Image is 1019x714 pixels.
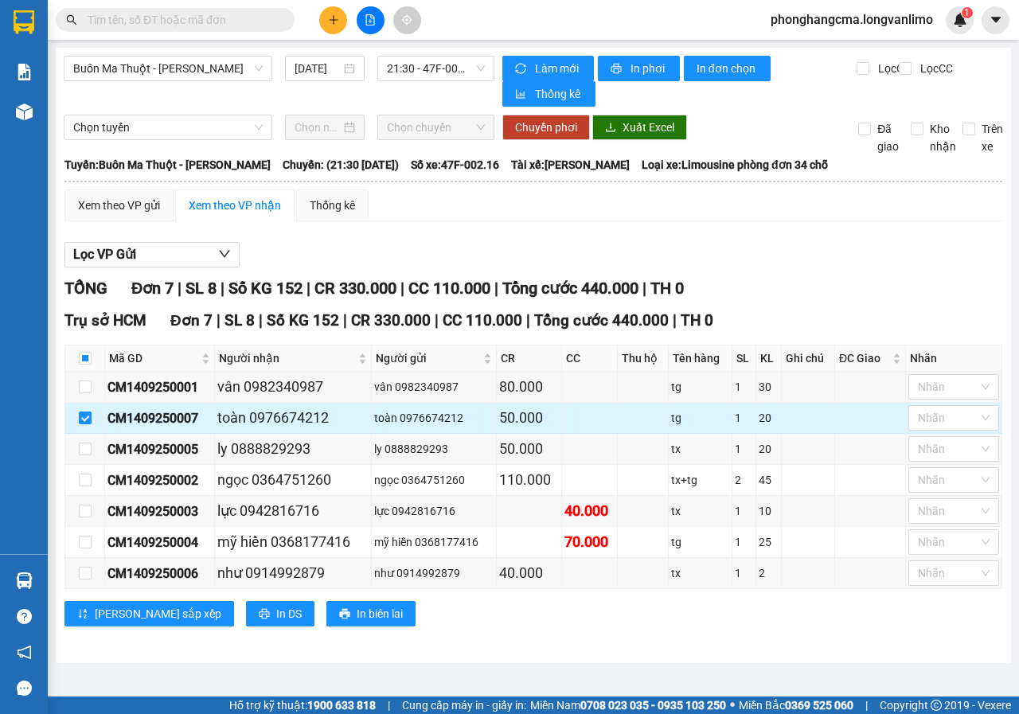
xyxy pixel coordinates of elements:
[16,103,33,120] img: warehouse-icon
[499,562,559,584] div: 40.000
[564,500,615,522] div: 40.000
[217,376,369,398] div: vân 0982340987
[515,88,529,101] span: bar-chart
[402,696,526,714] span: Cung cấp máy in - giấy in:
[671,564,729,582] div: tx
[953,13,967,27] img: icon-new-feature
[435,311,439,330] span: |
[872,60,913,77] span: Lọc CR
[759,409,779,427] div: 20
[326,601,416,626] button: printerIn biên lai
[224,311,255,330] span: SL 8
[511,156,630,174] span: Tài xế: [PERSON_NAME]
[989,13,1003,27] span: caret-down
[931,700,942,711] span: copyright
[782,345,835,372] th: Ghi chú
[365,14,376,25] span: file-add
[14,10,34,34] img: logo-vxr
[267,311,339,330] span: Số KG 152
[759,378,779,396] div: 30
[73,57,263,80] span: Buôn Ma Thuột - Hồ Chí Minh
[671,440,729,458] div: tx
[562,345,618,372] th: CC
[502,279,638,298] span: Tổng cước 440.000
[374,378,494,396] div: vân 0982340987
[839,349,889,367] span: ĐC Giao
[259,311,263,330] span: |
[374,409,494,427] div: toàn 0976674212
[408,279,490,298] span: CC 110.000
[66,14,77,25] span: search
[217,438,369,460] div: ly 0888829293
[502,56,594,81] button: syncLàm mới
[105,496,215,527] td: CM1409250003
[499,376,559,398] div: 80.000
[642,156,828,174] span: Loại xe: Limousine phòng đơn 34 chỗ
[671,409,729,427] div: tg
[732,345,757,372] th: SL
[17,681,32,696] span: message
[221,279,224,298] span: |
[502,115,590,140] button: Chuyển phơi
[217,311,221,330] span: |
[217,407,369,429] div: toàn 0976674212
[339,608,350,621] span: printer
[759,533,779,551] div: 25
[109,349,198,367] span: Mã GD
[73,244,136,264] span: Lọc VP Gửi
[499,438,559,460] div: 50.000
[131,279,174,298] span: Đơn 7
[328,14,339,25] span: plus
[105,558,215,589] td: CM1409250006
[185,279,217,298] span: SL 8
[283,156,399,174] span: Chuyến: (21:30 [DATE])
[64,311,146,330] span: Trụ sở HCM
[650,279,684,298] span: TH 0
[107,533,212,552] div: CM1409250004
[618,345,669,372] th: Thu hộ
[374,533,494,551] div: mỹ hiền 0368177416
[16,64,33,80] img: solution-icon
[735,502,754,520] div: 1
[673,311,677,330] span: |
[871,120,905,155] span: Đã giao
[611,63,624,76] span: printer
[246,601,314,626] button: printerIn DS
[77,608,88,621] span: sort-ascending
[598,56,680,81] button: printerIn phơi
[535,85,583,103] span: Thống kê
[228,279,303,298] span: Số KG 152
[669,345,732,372] th: Tên hàng
[401,14,412,25] span: aim
[310,197,355,214] div: Thống kê
[910,349,998,367] div: Nhãn
[88,11,275,29] input: Tìm tên, số ĐT hoặc mã đơn
[735,533,754,551] div: 1
[515,63,529,76] span: sync
[623,119,674,136] span: Xuất Excel
[393,6,421,34] button: aim
[499,469,559,491] div: 110.000
[374,440,494,458] div: ly 0888829293
[64,158,271,171] b: Tuyến: Buôn Ma Thuột - [PERSON_NAME]
[534,311,669,330] span: Tổng cước 440.000
[107,501,212,521] div: CM1409250003
[785,699,853,712] strong: 0369 525 060
[605,122,616,135] span: download
[64,242,240,267] button: Lọc VP Gửi
[189,197,281,214] div: Xem theo VP nhận
[642,279,646,298] span: |
[580,699,726,712] strong: 0708 023 035 - 0935 103 250
[499,407,559,429] div: 50.000
[351,311,431,330] span: CR 330.000
[502,81,595,107] button: bar-chartThống kê
[530,696,726,714] span: Miền Nam
[307,699,376,712] strong: 1900 633 818
[975,120,1009,155] span: Trên xe
[697,60,758,77] span: In đơn chọn
[306,279,310,298] span: |
[756,345,782,372] th: KL
[497,345,562,372] th: CR
[78,197,160,214] div: Xem theo VP gửi
[105,434,215,465] td: CM1409250005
